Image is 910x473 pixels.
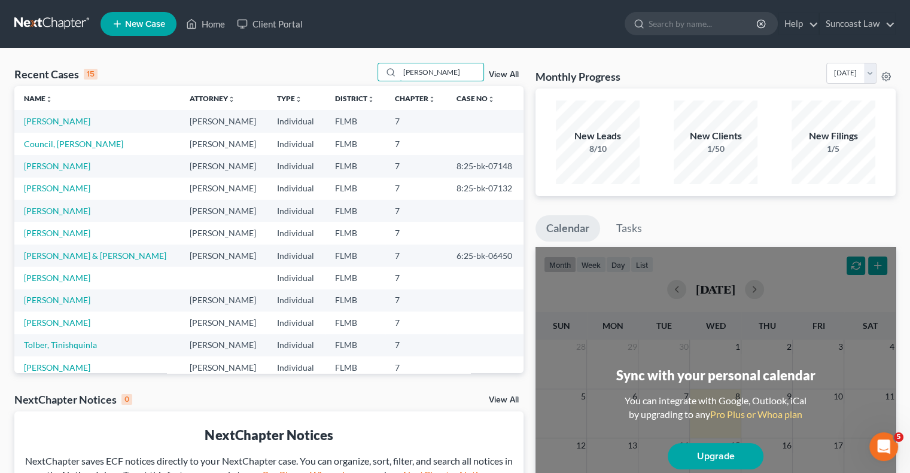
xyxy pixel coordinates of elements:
td: 7 [385,133,447,155]
div: NextChapter Notices [24,426,514,444]
span: 5 [894,432,903,442]
a: Calendar [535,215,600,242]
div: Recent Cases [14,67,98,81]
a: Tasks [605,215,653,242]
a: Typeunfold_more [277,94,302,103]
div: Sync with your personal calendar [616,366,815,384]
a: [PERSON_NAME] [24,362,90,373]
a: Upgrade [668,443,763,469]
div: NextChapter Notices [14,392,132,407]
td: 7 [385,178,447,200]
div: 0 [121,394,132,405]
iframe: Intercom live chat [869,432,898,461]
a: Case Nounfold_more [456,94,495,103]
a: Help [778,13,818,35]
td: [PERSON_NAME] [180,222,268,244]
a: Nameunfold_more [24,94,53,103]
a: [PERSON_NAME] & [PERSON_NAME] [24,251,166,261]
a: Districtunfold_more [335,94,375,103]
td: 7 [385,155,447,177]
a: [PERSON_NAME] [24,228,90,238]
i: unfold_more [45,96,53,103]
td: [PERSON_NAME] [180,245,268,267]
div: 1/50 [674,143,757,155]
td: Individual [267,289,325,312]
td: 7 [385,245,447,267]
td: 7 [385,200,447,222]
td: FLMB [325,289,385,312]
span: New Case [125,20,165,29]
td: FLMB [325,334,385,356]
td: Individual [267,312,325,334]
a: View All [489,396,519,404]
td: [PERSON_NAME] [180,110,268,132]
div: New Filings [792,129,875,143]
a: [PERSON_NAME] [24,206,90,216]
a: Council, [PERSON_NAME] [24,139,123,149]
i: unfold_more [488,96,495,103]
td: [PERSON_NAME] [180,155,268,177]
a: [PERSON_NAME] [24,161,90,171]
td: FLMB [325,356,385,379]
td: 6:25-bk-06450 [447,245,524,267]
td: [PERSON_NAME] [180,289,268,312]
td: 7 [385,312,447,334]
td: FLMB [325,133,385,155]
td: Individual [267,178,325,200]
td: Individual [267,222,325,244]
td: Individual [267,267,325,289]
td: 7 [385,356,447,379]
td: [PERSON_NAME] [180,178,268,200]
td: Individual [267,334,325,356]
td: Individual [267,245,325,267]
td: FLMB [325,110,385,132]
input: Search by name... [649,13,758,35]
div: 1/5 [792,143,875,155]
td: FLMB [325,312,385,334]
i: unfold_more [228,96,235,103]
td: 8:25-bk-07132 [447,178,524,200]
i: unfold_more [295,96,302,103]
td: 7 [385,222,447,244]
div: 15 [84,69,98,80]
td: 7 [385,267,447,289]
a: [PERSON_NAME] [24,318,90,328]
div: You can integrate with Google, Outlook, iCal by upgrading to any [620,394,811,422]
a: Client Portal [231,13,309,35]
div: New Clients [674,129,757,143]
td: 8:25-bk-07148 [447,155,524,177]
div: New Leads [556,129,640,143]
td: [PERSON_NAME] [180,133,268,155]
td: FLMB [325,200,385,222]
a: Pro Plus or Whoa plan [710,408,802,420]
td: [PERSON_NAME] [180,356,268,379]
td: FLMB [325,178,385,200]
i: unfold_more [367,96,375,103]
td: 7 [385,289,447,312]
td: FLMB [325,245,385,267]
td: 7 [385,334,447,356]
td: Individual [267,356,325,379]
td: [PERSON_NAME] [180,312,268,334]
div: 8/10 [556,143,640,155]
a: [PERSON_NAME] [24,273,90,283]
td: FLMB [325,222,385,244]
h3: Monthly Progress [535,69,620,84]
a: [PERSON_NAME] [24,116,90,126]
a: [PERSON_NAME] [24,183,90,193]
a: Tolber, Tinishquinla [24,340,97,350]
td: [PERSON_NAME] [180,334,268,356]
td: 7 [385,110,447,132]
input: Search by name... [400,63,483,81]
a: Suncoast Law [820,13,895,35]
i: unfold_more [428,96,436,103]
a: View All [489,71,519,79]
a: Chapterunfold_more [395,94,436,103]
td: FLMB [325,267,385,289]
a: Home [180,13,231,35]
a: [PERSON_NAME] [24,295,90,305]
a: Attorneyunfold_more [190,94,235,103]
td: Individual [267,110,325,132]
td: FLMB [325,155,385,177]
td: Individual [267,155,325,177]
